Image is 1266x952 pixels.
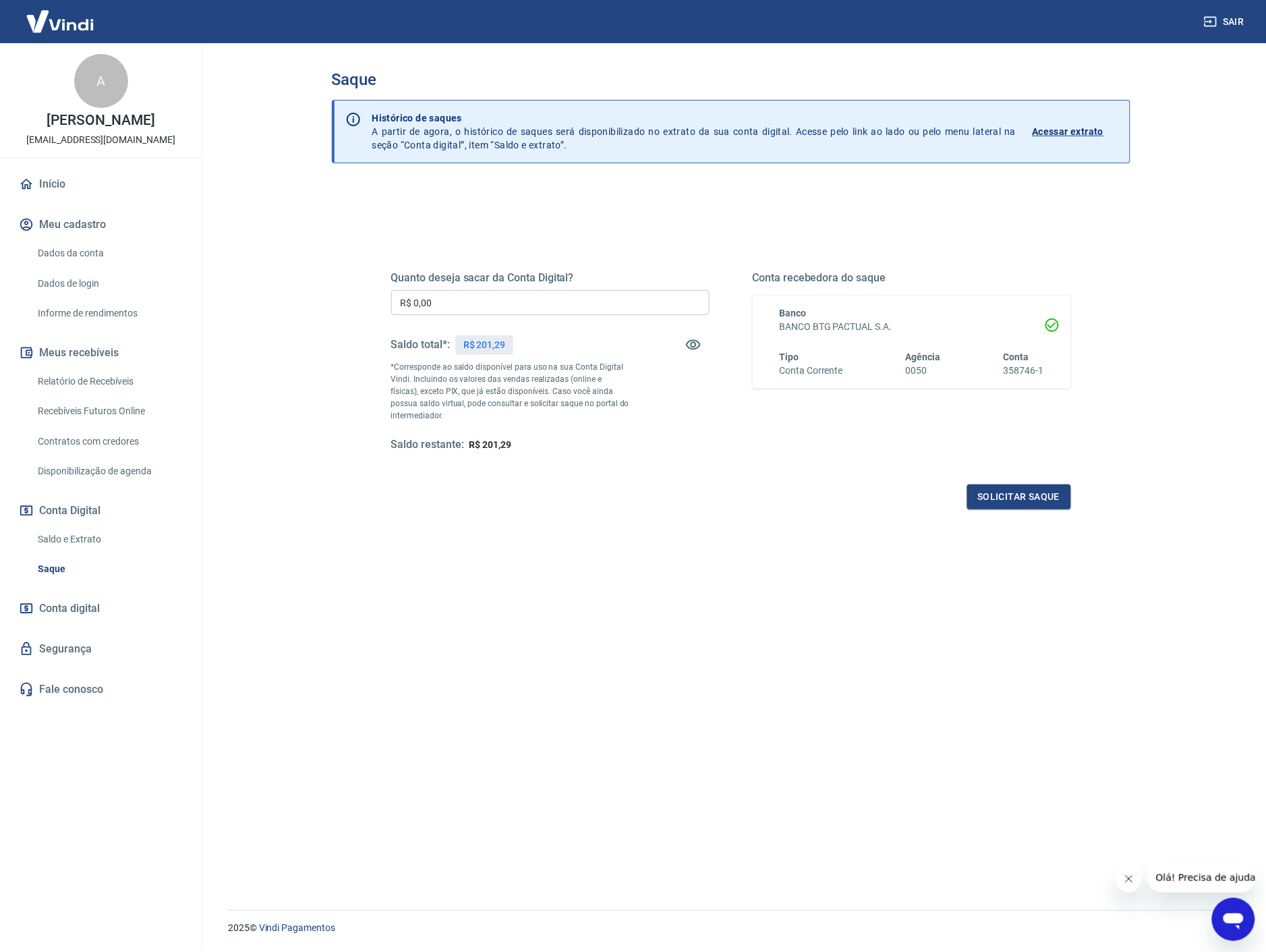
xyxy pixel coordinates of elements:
span: Conta [1004,352,1029,362]
a: Início [16,169,185,199]
p: *Corresponde ao saldo disponível para uso na sua Conta Digital Vindi. Incluindo os valores das ve... [391,361,630,422]
iframe: Mensagem da empresa [1148,863,1255,893]
a: Dados da conta [32,240,185,267]
h5: Conta recebedora do saque [753,271,1071,285]
a: Segurança [16,634,185,664]
p: [EMAIL_ADDRESS][DOMAIN_NAME] [26,133,175,147]
p: 2025 © [228,922,1234,936]
iframe: Botão para abrir a janela de mensagens [1212,898,1255,941]
a: Dados de login [32,270,185,298]
button: Meus recebíveis [16,338,185,368]
p: Histórico de saques [372,111,1016,125]
p: [PERSON_NAME] [47,113,154,128]
button: Conta Digital [16,496,185,526]
h6: BANCO BTG PACTUAL S.A. [780,320,1044,334]
a: Recebíveis Futuros Online [32,397,185,425]
h6: 358746-1 [1004,364,1044,378]
span: Banco [780,308,807,318]
button: Solicitar saque [967,484,1071,509]
img: Vindi [16,1,104,42]
a: Informe de rendimentos [32,300,185,327]
a: Acessar extrato [1033,111,1119,152]
a: Disponibilização de agenda [32,457,185,485]
p: Acessar extrato [1033,125,1104,138]
span: R$ 201,29 [469,439,512,450]
h5: Saldo total*: [391,338,450,352]
p: R$ 201,29 [463,338,506,352]
h6: 0050 [906,364,941,378]
button: Sair [1201,9,1250,34]
h3: Saque [332,70,1130,89]
span: Olá! Precisa de ajuda? [8,9,113,20]
h5: Saldo restante: [391,438,464,452]
span: Conta digital [39,599,100,618]
div: A [74,54,128,108]
button: Meu cadastro [16,210,185,240]
p: A partir de agora, o histórico de saques será disponibilizado no extrato da sua conta digital. Ac... [372,111,1016,152]
h5: Quanto deseja sacar da Conta Digital? [391,271,710,285]
a: Contratos com credores [32,428,185,455]
span: Agência [906,352,941,362]
a: Vindi Pagamentos [259,923,335,934]
a: Saque [32,555,185,583]
h6: Conta Corrente [780,364,843,378]
a: Relatório de Recebíveis [32,368,185,395]
a: Fale conosco [16,675,185,704]
a: Conta digital [16,594,185,623]
span: Tipo [780,352,799,362]
iframe: Fechar mensagem [1116,866,1143,893]
a: Saldo e Extrato [32,526,185,553]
